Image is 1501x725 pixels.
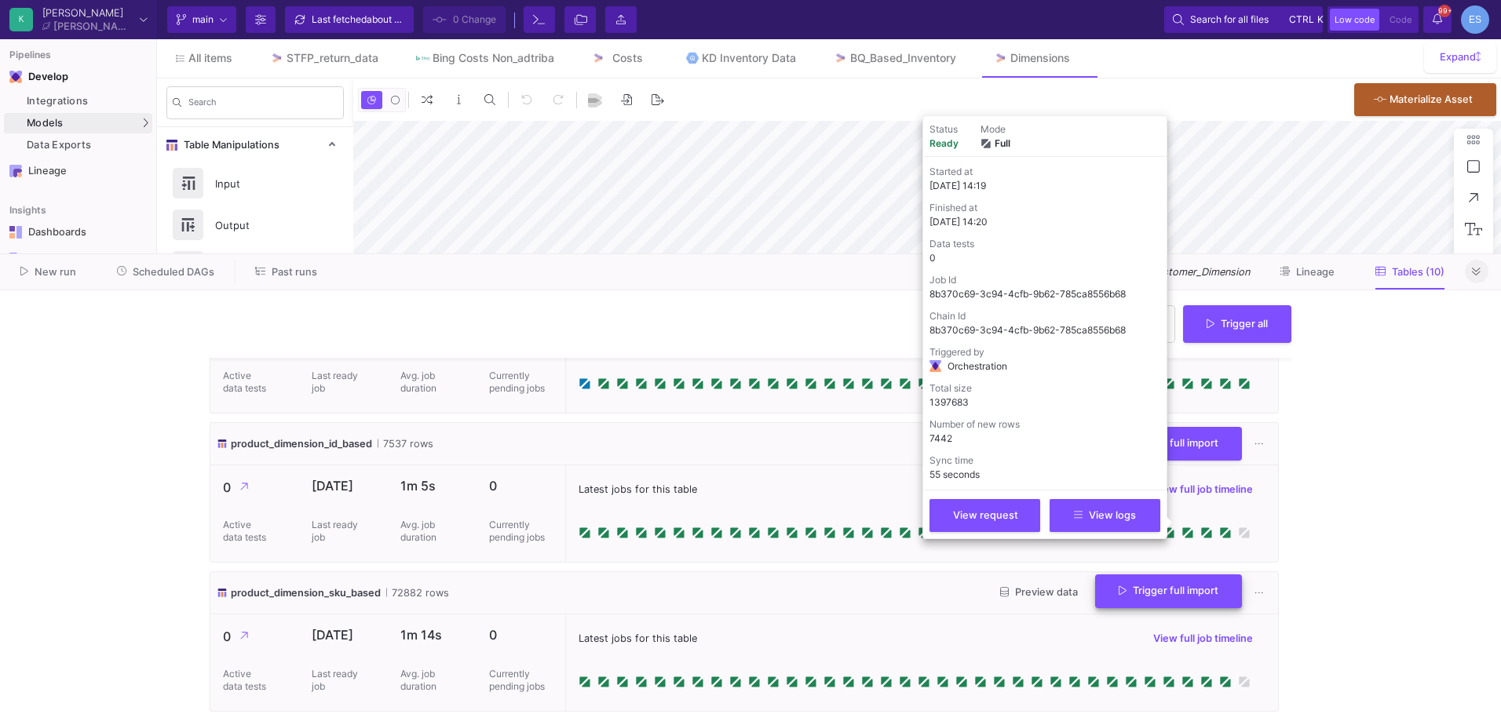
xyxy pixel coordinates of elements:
[157,127,353,162] mat-expansion-panel-header: Table Manipulations
[223,668,270,693] p: Active data tests
[400,370,447,395] p: Avg. job duration
[133,266,214,278] span: Scheduled DAGs
[834,52,847,65] img: Tab icon
[1153,483,1253,495] span: View full job timeline
[489,627,553,643] p: 0
[9,165,22,177] img: Navigation icon
[157,204,353,246] button: Output
[231,436,372,451] span: product_dimension_id_based
[28,165,130,177] div: Lineage
[702,52,796,64] div: KD Inventory Data
[988,581,1090,605] button: Preview data
[9,8,33,31] div: K
[42,8,133,18] div: [PERSON_NAME]
[157,162,353,204] button: Input
[416,56,429,61] img: Tab icon
[312,478,375,494] p: [DATE]
[1141,478,1265,501] button: View full job timeline
[579,482,697,497] span: Latest jobs for this table
[28,71,52,83] div: Develop
[4,135,152,155] a: Data Exports
[1000,437,1078,449] span: Preview data
[1010,52,1070,64] div: Dimensions
[167,6,236,33] button: main
[28,253,130,265] div: Widgets
[4,220,152,245] a: Navigation iconDashboards
[1190,8,1269,31] span: Search for all files
[400,478,464,494] p: 1m 5s
[285,6,414,33] button: Last fetchedabout 5 hours ago
[1296,266,1335,278] span: Lineage
[27,117,64,129] span: Models
[983,264,1050,279] span: Current asset:
[1330,9,1379,31] button: Low code
[1390,93,1473,105] span: Materialize Asset
[489,519,553,544] p: Currently pending jobs
[1261,260,1353,284] button: Lineage
[217,585,228,600] img: icon
[312,519,359,544] p: Last ready job
[850,52,956,64] div: BQ_Based_Inventory
[400,627,464,643] p: 1m 14s
[1079,264,1250,279] span: src/Models/UI/Customer_Dimension
[4,246,152,271] a: Navigation iconWidgets
[98,260,234,284] button: Scheduled DAGs
[1284,10,1314,29] button: ctrlk
[4,91,152,111] a: Integrations
[231,585,381,600] span: product_dimension_sku_based
[2,260,95,284] button: New run
[1164,6,1323,33] button: Search for all filesctrlk
[1289,10,1314,29] span: ctrl
[312,668,359,693] p: Last ready job
[272,266,317,278] span: Past runs
[1456,5,1489,34] button: ES
[312,8,406,31] div: Last fetched
[223,478,287,497] p: 0
[1354,83,1496,116] button: Materialize Asset
[4,158,152,184] a: Navigation iconLineage
[1141,627,1265,650] button: View full job timeline
[1423,6,1452,33] button: 99+
[433,52,554,64] div: Bing Costs Non_adtriba
[28,226,130,239] div: Dashboards
[217,436,228,451] img: icon
[223,519,270,544] p: Active data tests
[400,668,447,693] p: Avg. job duration
[1438,5,1451,17] span: 99+
[1057,264,1073,280] img: UI Model
[1095,574,1242,608] button: Trigger full import
[1119,437,1218,449] span: Trigger full import
[206,213,314,237] div: Output
[312,370,359,395] p: Last ready job
[1335,14,1375,25] span: Low code
[367,13,445,25] span: about 5 hours ago
[994,52,1007,65] img: Tab icon
[1317,10,1324,29] span: k
[686,52,699,65] img: Tab icon
[27,95,148,107] div: Integrations
[1095,427,1242,461] button: Trigger full import
[1207,318,1268,330] span: Trigger all
[1357,260,1463,284] button: Tables (10)
[9,226,22,239] img: Navigation icon
[188,100,338,111] input: Search
[236,260,336,284] button: Past runs
[223,627,287,647] p: 0
[489,370,553,395] p: Currently pending jobs
[1119,585,1218,596] span: Trigger full import
[489,668,553,693] p: Currently pending jobs
[608,52,648,64] div: Costs
[592,52,605,65] img: Tab icon
[206,172,314,195] div: Input
[1461,5,1489,34] div: ES
[223,370,270,395] p: Active data tests
[4,64,152,89] mat-expansion-panel-header: Navigation iconDevelop
[1385,9,1416,31] button: Code
[400,519,447,544] p: Avg. job duration
[1153,632,1253,644] span: View full job timeline
[192,8,214,31] span: main
[27,139,148,151] div: Data Exports
[1000,586,1078,598] span: Preview data
[35,266,76,278] span: New run
[1390,14,1412,25] span: Code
